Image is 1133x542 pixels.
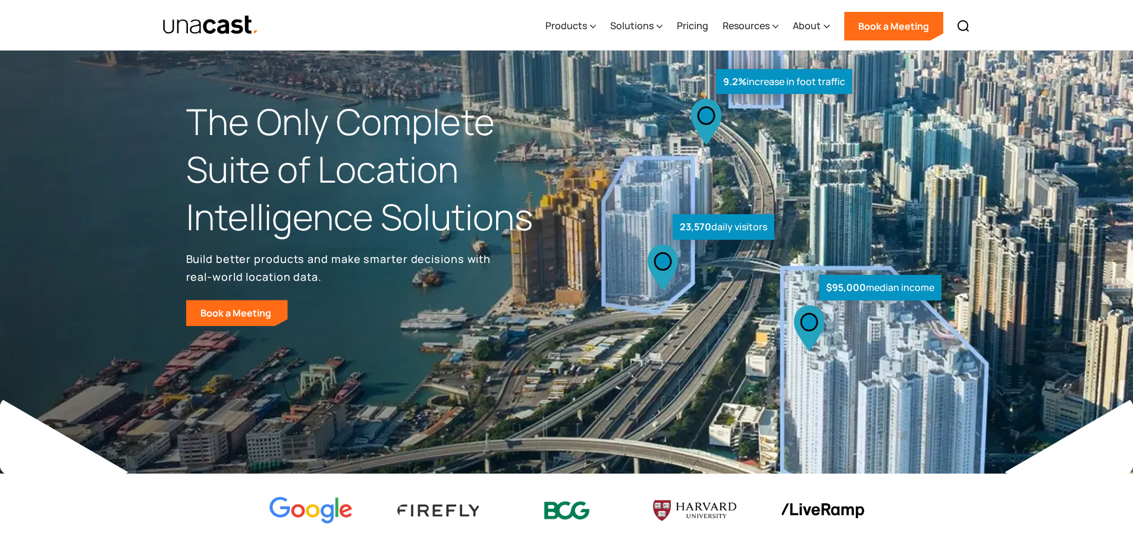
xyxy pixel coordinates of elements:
img: Firefly Advertising logo [397,505,481,516]
div: Solutions [610,18,654,33]
div: median income [819,275,941,300]
img: BCG logo [525,494,608,528]
div: increase in foot traffic [716,69,852,95]
strong: 9.2% [723,75,746,88]
img: Google logo Color [269,497,353,525]
h1: The Only Complete Suite of Location Intelligence Solutions [186,98,567,240]
a: Book a Meeting [844,12,943,40]
strong: $95,000 [826,281,866,294]
strong: 23,570 [680,220,711,233]
div: Solutions [610,2,663,51]
a: home [162,15,259,36]
p: Build better products and make smarter decisions with real-world location data. [186,250,495,286]
a: Pricing [677,2,708,51]
div: About [793,2,830,51]
div: Products [545,2,596,51]
img: Search icon [956,19,971,33]
div: daily visitors [673,214,774,240]
img: Harvard U logo [653,496,736,525]
a: Book a Meeting [186,300,288,326]
div: About [793,18,821,33]
img: Unacast text logo [162,15,259,36]
div: Products [545,18,587,33]
div: Resources [723,2,779,51]
div: Resources [723,18,770,33]
img: liveramp logo [781,503,864,518]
